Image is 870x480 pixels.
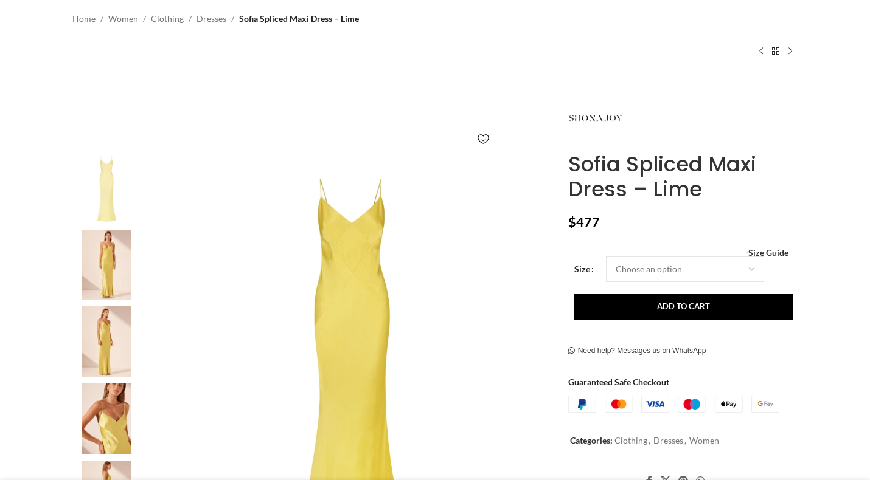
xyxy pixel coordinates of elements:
[568,214,600,230] bdi: 477
[754,44,768,58] a: Previous product
[653,434,683,445] a: Dresses
[69,153,144,224] img: Sofia Spliced Maxi Dress - Lime
[783,44,798,58] a: Next product
[684,433,686,447] span: ,
[568,91,623,146] img: Shona Joy
[72,12,359,26] nav: Breadcrumb
[568,395,779,412] img: guaranteed-safe-checkout-bordered.j
[568,346,706,356] a: Need help? Messages us on WhatsApp
[69,306,144,377] img: Shona Joy Dress
[568,214,576,230] span: $
[69,383,144,454] img: Shona Joy Dress
[69,230,144,301] img: Shona Joy Dress
[614,434,647,445] a: Clothing
[568,377,669,387] strong: Guaranteed Safe Checkout
[574,262,594,276] label: Size
[108,12,138,26] a: Women
[649,433,650,447] span: ,
[574,294,793,320] button: Add to cart
[689,434,719,445] a: Women
[568,152,798,202] h1: Sofia Spliced Maxi Dress – Lime
[197,12,226,26] a: Dresses
[151,12,184,26] a: Clothing
[72,12,96,26] a: Home
[570,434,613,445] span: Categories:
[239,12,359,26] span: Sofia Spliced Maxi Dress – Lime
